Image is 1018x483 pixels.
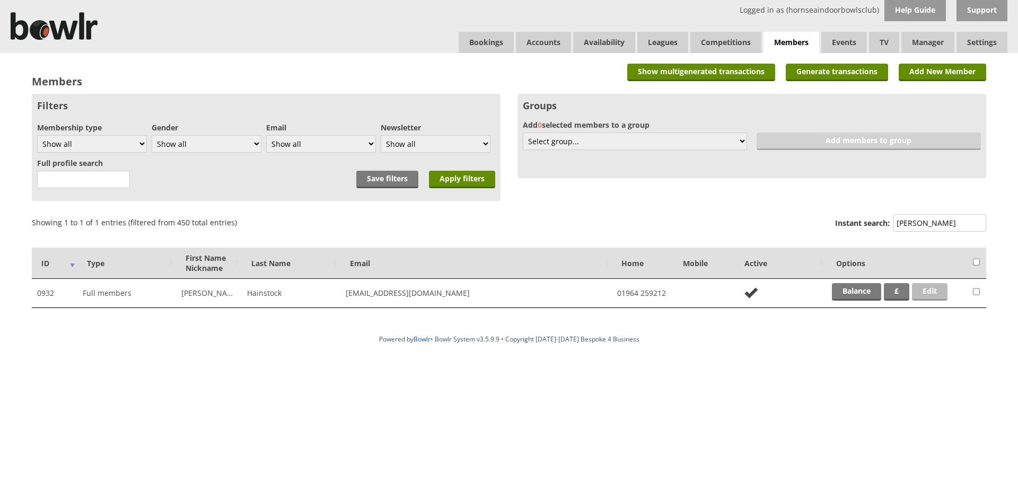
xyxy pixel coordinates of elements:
[956,32,1007,53] span: Settings
[32,248,77,279] th: ID: activate to sort column ascending
[516,32,571,53] span: Accounts
[152,122,261,133] label: Gender
[340,279,612,308] td: [EMAIL_ADDRESS][DOMAIN_NAME]
[832,283,881,301] a: Balance
[379,335,639,344] span: Powered by • Bowlr System v3.5.9.9 • Copyright [DATE]-[DATE] Bespoke 4 Business
[901,32,954,53] span: Manager
[735,248,827,279] th: Active: activate to sort column ascending
[32,279,77,308] td: 0932
[893,214,986,232] input: Instant search:
[176,248,242,279] th: First NameNickname: activate to sort column ascending
[381,122,490,133] label: Newsletter
[77,279,176,308] td: Full members
[414,335,431,344] a: Bowlr
[429,171,495,188] input: Apply filters
[356,171,418,188] a: Save filters
[32,74,82,89] h2: Members
[884,283,909,301] a: £
[242,248,340,279] th: Last Name: activate to sort column ascending
[612,279,673,308] td: 01964 259212
[673,248,735,279] th: Mobile
[459,32,514,53] a: Bookings
[763,32,819,54] span: Members
[242,279,340,308] td: Hainstock
[740,286,762,300] img: no
[835,214,986,234] label: Instant search:
[573,32,635,53] a: Availability
[37,122,147,133] label: Membership type
[523,120,981,130] label: Add selected members to a group
[627,64,775,81] a: Show multigenerated transactions
[637,32,688,53] a: Leagues
[523,99,981,112] h3: Groups
[690,32,761,53] a: Competitions
[821,32,867,53] a: Events
[77,248,176,279] th: Type: activate to sort column ascending
[37,158,103,168] label: Full profile search
[912,283,947,301] a: Edit
[894,286,899,296] strong: £
[899,64,986,81] a: Add New Member
[827,248,968,279] th: Options
[786,64,888,81] a: Generate transactions
[340,248,612,279] th: Email: activate to sort column ascending
[176,279,242,308] td: [PERSON_NAME]
[37,99,495,112] h3: Filters
[612,248,673,279] th: Home
[37,171,130,188] input: 3 characters minimum
[266,122,376,133] label: Email
[869,32,899,53] span: TV
[32,212,237,227] div: Showing 1 to 1 of 1 entries (filtered from 450 total entries)
[538,120,542,130] span: 0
